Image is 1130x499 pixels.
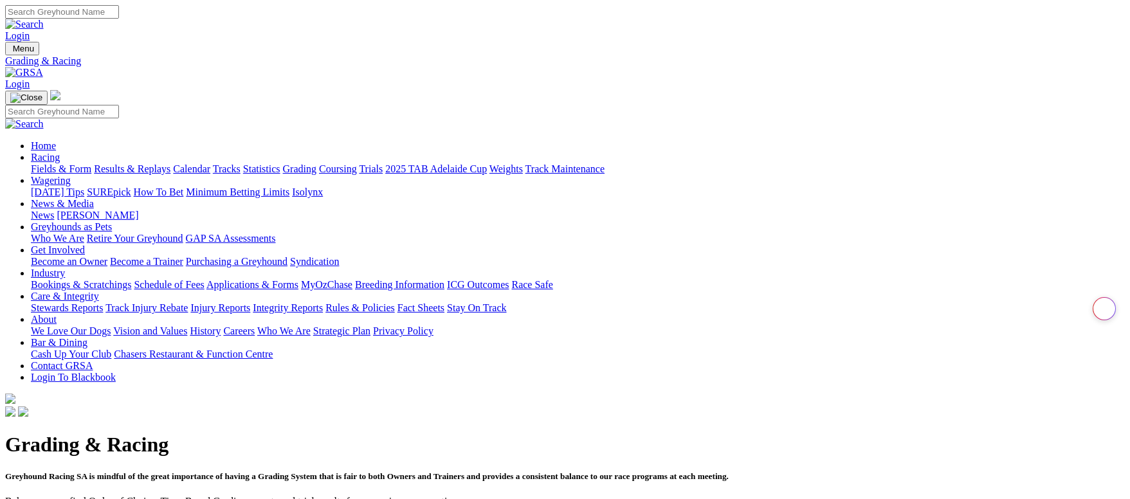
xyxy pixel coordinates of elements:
[31,325,1125,337] div: About
[313,325,370,336] a: Strategic Plan
[283,163,316,174] a: Grading
[5,55,1125,67] a: Grading & Racing
[190,302,250,313] a: Injury Reports
[134,186,184,197] a: How To Bet
[301,279,352,290] a: MyOzChase
[31,140,56,151] a: Home
[292,186,323,197] a: Isolynx
[186,233,276,244] a: GAP SA Assessments
[206,279,298,290] a: Applications & Forms
[31,268,65,278] a: Industry
[213,163,241,174] a: Tracks
[31,163,1125,175] div: Racing
[223,325,255,336] a: Careers
[134,279,204,290] a: Schedule of Fees
[257,325,311,336] a: Who We Are
[31,256,1125,268] div: Get Involved
[31,256,107,267] a: Become an Owner
[5,394,15,404] img: logo-grsa-white.png
[373,325,433,336] a: Privacy Policy
[31,233,1125,244] div: Greyhounds as Pets
[5,105,119,118] input: Search
[5,471,1125,482] h5: Greyhound Racing SA is mindful of the great importance of having a Grading System that is fair to...
[31,349,111,359] a: Cash Up Your Club
[397,302,444,313] a: Fact Sheets
[511,279,552,290] a: Race Safe
[87,186,131,197] a: SUREpick
[31,337,87,348] a: Bar & Dining
[5,5,119,19] input: Search
[359,163,383,174] a: Trials
[447,302,506,313] a: Stay On Track
[31,233,84,244] a: Who We Are
[31,186,1125,198] div: Wagering
[31,360,93,371] a: Contact GRSA
[94,163,170,174] a: Results & Replays
[113,325,187,336] a: Vision and Values
[105,302,188,313] a: Track Injury Rebate
[5,19,44,30] img: Search
[31,314,57,325] a: About
[31,325,111,336] a: We Love Our Dogs
[243,163,280,174] a: Statistics
[186,186,289,197] a: Minimum Betting Limits
[385,163,487,174] a: 2025 TAB Adelaide Cup
[489,163,523,174] a: Weights
[31,244,85,255] a: Get Involved
[87,233,183,244] a: Retire Your Greyhound
[5,67,43,78] img: GRSA
[31,152,60,163] a: Racing
[31,372,116,383] a: Login To Blackbook
[31,221,112,232] a: Greyhounds as Pets
[31,175,71,186] a: Wagering
[290,256,339,267] a: Syndication
[5,78,30,89] a: Login
[13,44,34,53] span: Menu
[253,302,323,313] a: Integrity Reports
[5,91,48,105] button: Toggle navigation
[5,433,1125,457] h1: Grading & Racing
[5,42,39,55] button: Toggle navigation
[525,163,605,174] a: Track Maintenance
[447,279,509,290] a: ICG Outcomes
[5,30,30,41] a: Login
[31,349,1125,360] div: Bar & Dining
[5,406,15,417] img: facebook.svg
[31,279,1125,291] div: Industry
[31,198,94,209] a: News & Media
[50,90,60,100] img: logo-grsa-white.png
[5,118,44,130] img: Search
[31,279,131,290] a: Bookings & Scratchings
[31,210,1125,221] div: News & Media
[110,256,183,267] a: Become a Trainer
[319,163,357,174] a: Coursing
[190,325,221,336] a: History
[114,349,273,359] a: Chasers Restaurant & Function Centre
[31,163,91,174] a: Fields & Form
[18,406,28,417] img: twitter.svg
[10,93,42,103] img: Close
[186,256,287,267] a: Purchasing a Greyhound
[31,186,84,197] a: [DATE] Tips
[57,210,138,221] a: [PERSON_NAME]
[31,291,99,302] a: Care & Integrity
[355,279,444,290] a: Breeding Information
[31,302,1125,314] div: Care & Integrity
[173,163,210,174] a: Calendar
[31,302,103,313] a: Stewards Reports
[31,210,54,221] a: News
[325,302,395,313] a: Rules & Policies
